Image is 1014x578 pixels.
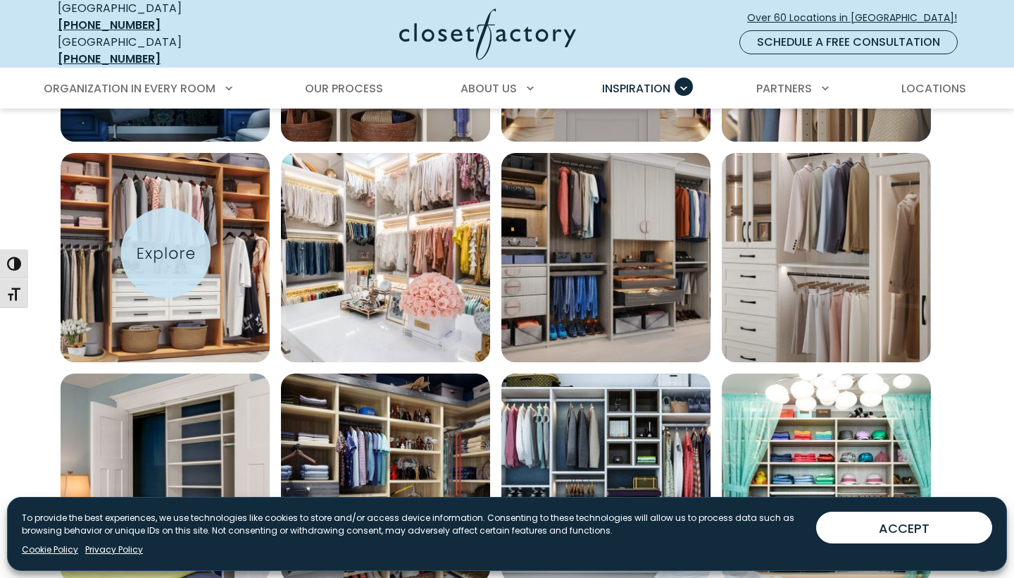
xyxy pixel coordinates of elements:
img: Reach-in closet with Two-tone system with Rustic Cherry structure and White Shaker drawer fronts.... [61,153,270,362]
a: Open inspiration gallery to preview enlarged image [61,153,270,362]
span: About Us [461,80,517,97]
img: Reach-in closet with elegant white wood cabinetry, LED lighting, and pull-out shoe storage and do... [722,153,931,362]
a: Cookie Policy [22,543,78,556]
a: Open inspiration gallery to preview enlarged image [501,153,711,362]
span: Locations [901,80,966,97]
span: Inspiration [602,80,670,97]
img: Closet Factory Logo [399,8,576,60]
a: Privacy Policy [85,543,143,556]
span: Organization in Every Room [44,80,215,97]
nav: Primary Menu [34,69,980,109]
a: Schedule a Free Consultation [739,30,958,54]
a: Open inspiration gallery to preview enlarged image [722,153,931,362]
span: Partners [756,80,812,97]
a: Open inspiration gallery to preview enlarged image [281,153,490,362]
button: ACCEPT [816,512,992,543]
a: [PHONE_NUMBER] [58,51,161,67]
img: Custom white melamine system with triple-hang wardrobe rods, gold-tone hanging hardware, and inte... [281,153,490,362]
span: Over 60 Locations in [GEOGRAPHIC_DATA]! [747,11,968,25]
span: Our Process [305,80,383,97]
a: Over 60 Locations in [GEOGRAPHIC_DATA]! [746,6,969,30]
div: [GEOGRAPHIC_DATA] [58,34,262,68]
img: Custom reach-in closet with pant hangers, custom cabinets and drawers [501,153,711,362]
p: To provide the best experiences, we use technologies like cookies to store and/or access device i... [22,512,805,537]
a: [PHONE_NUMBER] [58,17,161,33]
